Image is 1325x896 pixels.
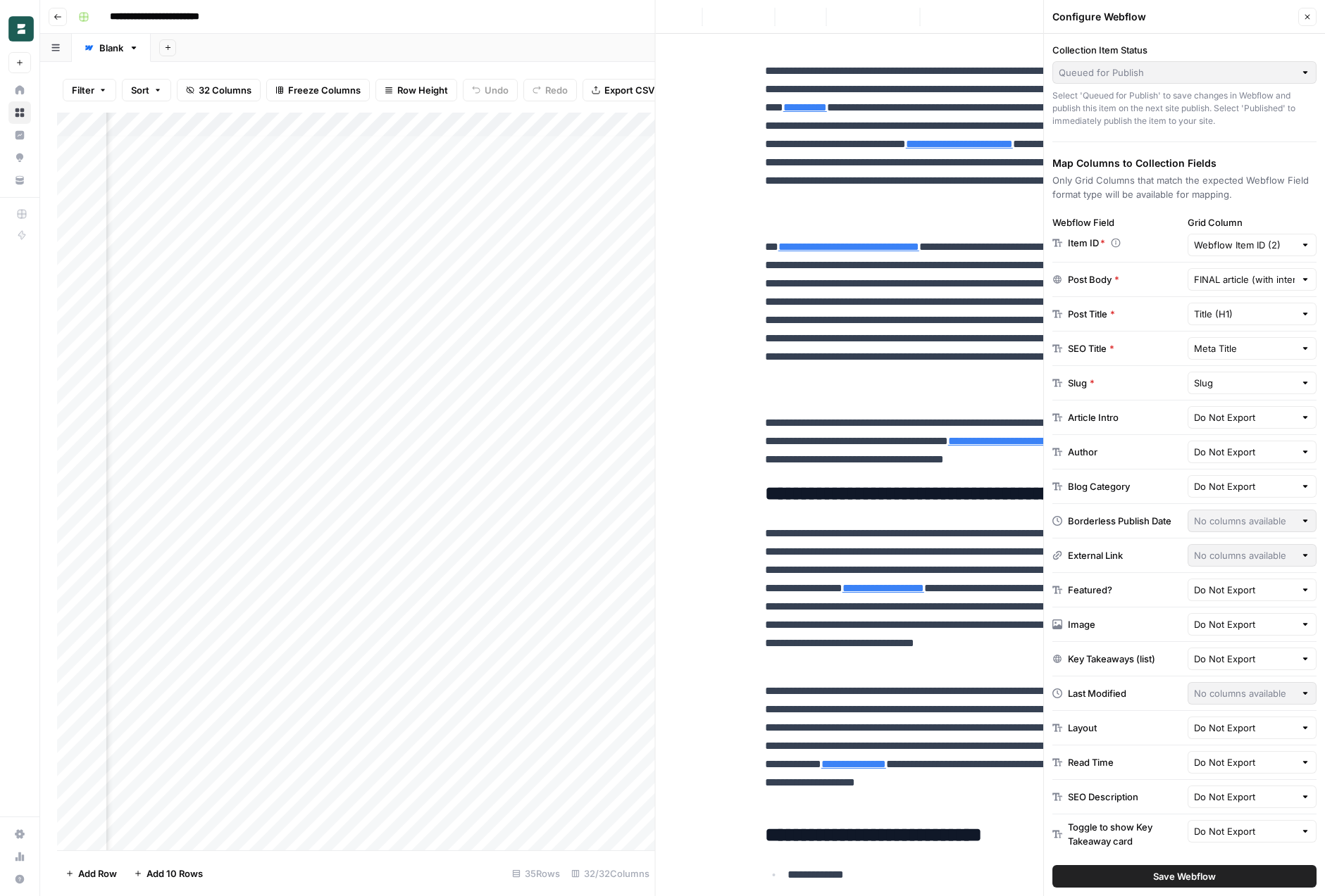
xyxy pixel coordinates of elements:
button: Redo [523,79,577,101]
div: Image [1068,617,1095,631]
span: Required [1100,237,1105,248]
input: Meta Title [1194,341,1295,355]
button: Undo [463,79,518,101]
div: 35 Rows [506,862,566,885]
a: Browse [8,101,31,124]
div: SEO Title [1068,341,1114,355]
a: Opportunities [8,146,31,169]
span: Add Row [78,866,117,881]
div: Webflow Field [1052,215,1182,229]
input: Queued for Publish [1059,65,1295,80]
input: Do Not Export [1194,479,1295,493]
span: Required [1109,341,1114,355]
input: Slug [1194,376,1295,390]
span: Required [1110,307,1115,321]
img: Borderless Logo [8,16,34,42]
p: Only Grid Columns that match the expected Webflow Field format type will be available for mapping. [1052,173,1317,201]
button: Export CSV [583,79,664,101]
div: Select 'Queued for Publish' to save changes in Webflow and publish this item on the next site pub... [1052,89,1317,127]
div: Last Modified [1068,686,1126,700]
div: Layout [1068,721,1097,735]
input: Do Not Export [1194,755,1295,769]
div: Read Time [1068,755,1114,769]
button: Workspace: Borderless [8,11,31,46]
input: Do Not Export [1194,617,1295,631]
span: Redo [545,83,568,97]
button: Freeze Columns [266,79,370,101]
span: Required [1090,376,1095,390]
a: Settings [8,823,31,845]
input: Do Not Export [1194,410,1295,424]
div: Slug [1068,376,1095,390]
button: Help + Support [8,868,31,890]
button: 32 Columns [177,79,261,101]
button: Save Webflow [1052,865,1317,888]
a: Home [8,79,31,101]
button: Add 10 Rows [125,862,211,885]
span: Save Webflow [1153,869,1216,883]
div: Key Takeaways (list) [1068,652,1155,666]
input: Do Not Export [1194,652,1295,666]
div: Post Body [1068,272,1119,286]
span: Required [1114,272,1119,286]
span: Undo [485,83,509,97]
input: Do Not Export [1194,824,1295,838]
label: Collection Item Status [1052,43,1317,57]
div: Blank [99,41,123,55]
input: Webflow Item ID (2) [1194,238,1295,252]
input: Do Not Export [1194,583,1295,597]
a: Insights [8,124,31,146]
div: Article Intro [1068,410,1119,424]
input: No columns available [1194,548,1295,562]
input: Title (H1) [1194,307,1295,321]
span: Export CSV [604,83,654,97]
input: Do Not Export [1194,790,1295,804]
span: Row Height [397,83,448,97]
div: Blog Category [1068,479,1130,493]
div: Borderless Publish Date [1068,514,1171,528]
h3: Map Columns to Collection Fields [1052,156,1317,170]
button: Add Row [57,862,125,885]
a: Your Data [8,169,31,191]
div: 32/32 Columns [566,862,655,885]
div: External Link [1068,548,1123,562]
button: Filter [63,79,116,101]
div: Post Title [1068,307,1115,321]
div: Toggle to show Key Takeaway card [1068,820,1182,848]
span: Add 10 Rows [147,866,203,881]
a: Blank [72,34,151,62]
input: Do Not Export [1194,721,1295,735]
button: Row Height [375,79,457,101]
input: FINAL article (with internal & external links) [1194,272,1295,286]
span: Filter [72,83,94,97]
span: Freeze Columns [288,83,361,97]
input: No columns available [1194,514,1295,528]
label: Grid Column [1188,215,1317,229]
a: Usage [8,845,31,868]
input: Do Not Export [1194,445,1295,459]
div: Author [1068,445,1097,459]
div: SEO Description [1068,790,1138,804]
input: No columns available [1194,686,1295,700]
p: Item ID [1068,236,1105,250]
button: Sort [122,79,171,101]
span: 32 Columns [199,83,251,97]
div: Featured? [1068,583,1112,597]
span: Sort [131,83,149,97]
